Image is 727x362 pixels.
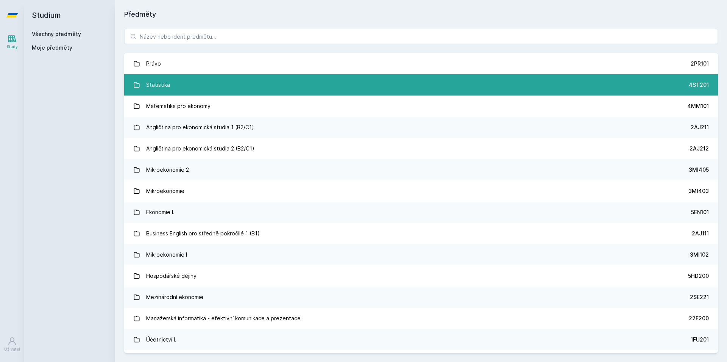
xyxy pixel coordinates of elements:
[689,81,709,89] div: 4ST201
[146,56,161,71] div: Právo
[4,346,20,352] div: Uživatel
[146,226,260,241] div: Business English pro středně pokročilé 1 (B1)
[124,329,718,350] a: Účetnictví I. 1FU201
[690,293,709,301] div: 2SE221
[688,272,709,280] div: 5HD200
[124,287,718,308] a: Mezinárodní ekonomie 2SE221
[124,265,718,287] a: Hospodářské dějiny 5HD200
[124,74,718,96] a: Statistika 4ST201
[146,205,175,220] div: Ekonomie I.
[691,208,709,216] div: 5EN101
[146,268,197,284] div: Hospodářské dějiny
[146,290,203,305] div: Mezinárodní ekonomie
[687,102,709,110] div: 4MM101
[146,183,184,199] div: Mikroekonomie
[146,77,170,92] div: Statistika
[32,31,81,37] a: Všechny předměty
[690,251,709,259] div: 3MI102
[146,311,301,326] div: Manažerská informatika - efektivní komunikace a prezentace
[146,99,211,114] div: Matematika pro ekonomy
[32,44,72,52] span: Moje předměty
[124,9,718,20] h1: Předměty
[124,96,718,117] a: Matematika pro ekonomy 4MM101
[2,333,23,356] a: Uživatel
[124,223,718,244] a: Business English pro středně pokročilé 1 (B1) 2AJ111
[124,202,718,223] a: Ekonomie I. 5EN101
[124,29,718,44] input: Název nebo ident předmětu…
[124,159,718,180] a: Mikroekonomie 2 3MI405
[146,141,254,156] div: Angličtina pro ekonomická studia 2 (B2/C1)
[2,30,23,53] a: Study
[146,247,187,262] div: Mikroekonomie I
[691,124,709,131] div: 2AJ211
[689,315,709,322] div: 22F200
[692,230,709,237] div: 2AJ111
[691,336,709,343] div: 1FU201
[146,332,176,347] div: Účetnictví I.
[124,308,718,329] a: Manažerská informatika - efektivní komunikace a prezentace 22F200
[124,244,718,265] a: Mikroekonomie I 3MI102
[124,117,718,138] a: Angličtina pro ekonomická studia 1 (B2/C1) 2AJ211
[689,166,709,174] div: 3MI405
[688,187,709,195] div: 3MI403
[124,180,718,202] a: Mikroekonomie 3MI403
[7,44,18,50] div: Study
[691,60,709,67] div: 2PR101
[124,138,718,159] a: Angličtina pro ekonomická studia 2 (B2/C1) 2AJ212
[124,53,718,74] a: Právo 2PR101
[146,162,189,177] div: Mikroekonomie 2
[690,145,709,152] div: 2AJ212
[146,120,254,135] div: Angličtina pro ekonomická studia 1 (B2/C1)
